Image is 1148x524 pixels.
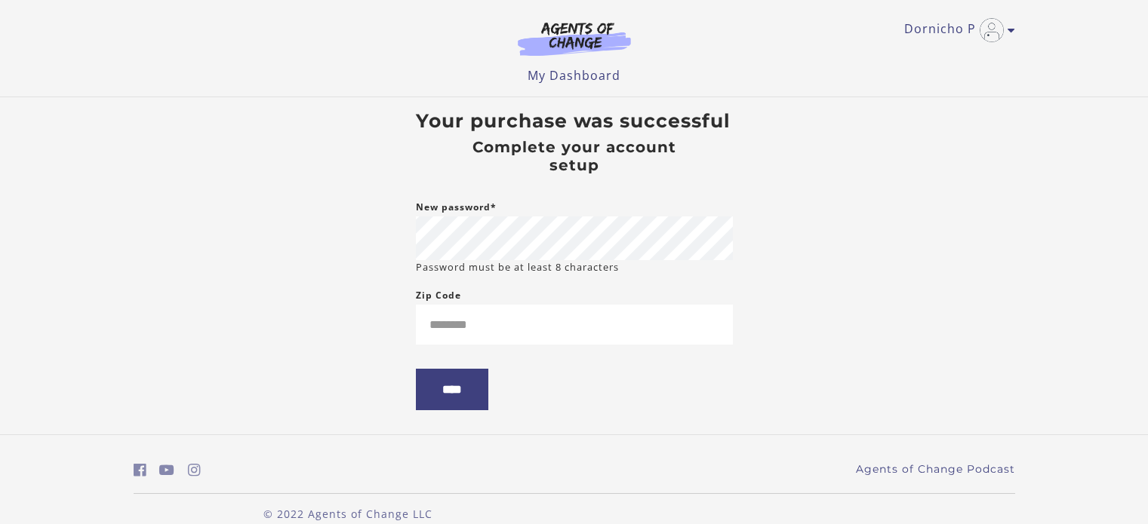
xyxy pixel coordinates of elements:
small: Password must be at least 8 characters [416,260,619,274]
i: https://www.instagram.com/agentsofchangeprep/ (Open in a new window) [188,463,201,477]
a: https://www.youtube.com/c/AgentsofChangeTestPrepbyMeaganMitchell (Open in a new window) [159,459,174,481]
a: https://www.instagram.com/agentsofchangeprep/ (Open in a new window) [188,459,201,481]
label: New password* [416,198,497,216]
i: https://www.youtube.com/c/AgentsofChangeTestPrepbyMeaganMitchell (Open in a new window) [159,463,174,477]
i: https://www.facebook.com/groups/aswbtestprep (Open in a new window) [134,463,146,477]
a: Toggle menu [904,18,1008,42]
h3: Your purchase was successful [416,109,733,132]
label: Zip Code [416,287,461,305]
p: © 2022 Agents of Change LLC [134,506,562,522]
img: Agents of Change Logo [502,21,647,56]
a: https://www.facebook.com/groups/aswbtestprep (Open in a new window) [134,459,146,481]
a: Agents of Change Podcast [856,461,1015,477]
a: My Dashboard [528,67,620,84]
h4: Complete your account setup [448,138,701,174]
